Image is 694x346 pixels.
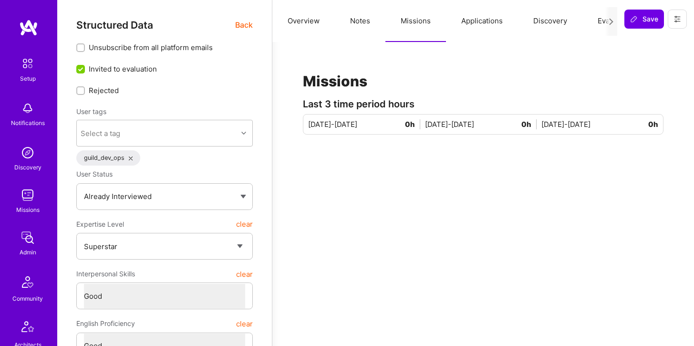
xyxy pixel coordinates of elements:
span: Interpersonal Skills [76,265,135,283]
i: icon Chevron [241,131,246,136]
button: clear [236,216,253,233]
i: icon Close [129,157,133,160]
img: Architects [16,317,39,340]
i: icon Next [608,18,615,25]
div: [DATE]-[DATE] [425,119,542,129]
div: [DATE]-[DATE] [541,119,658,129]
div: Missions [16,205,40,215]
button: clear [236,315,253,332]
div: Select a tag [81,128,120,138]
div: Community [12,294,43,304]
div: Admin [20,247,36,257]
img: discovery [18,143,37,162]
img: teamwork [18,186,37,205]
button: clear [236,265,253,283]
span: English Proficiency [76,315,135,332]
label: User tags [76,107,106,116]
span: Rejected [89,85,119,95]
span: Expertise Level [76,216,124,233]
span: Save [630,14,658,24]
div: Notifications [11,118,45,128]
h1: Missions [303,73,663,90]
div: guild_dev_ops [76,150,140,166]
span: User Status [76,170,113,178]
span: 0h [521,119,537,129]
img: caret [240,195,246,199]
img: setup [18,53,38,73]
div: Discovery [14,162,41,172]
img: bell [18,99,37,118]
span: 0h [405,119,420,129]
span: Structured Data [76,19,153,31]
span: 0h [648,119,658,129]
div: Last 3 time period hours [303,99,663,109]
span: Unsubscribe from all platform emails [89,42,213,52]
img: admin teamwork [18,228,37,247]
button: Save [624,10,664,29]
div: Setup [20,73,36,84]
span: Invited to evaluation [89,64,157,74]
div: [DATE]-[DATE] [308,119,425,129]
img: logo [19,19,38,36]
span: Back [235,19,253,31]
img: Community [16,271,39,294]
span: Already Interviewed [84,192,152,201]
